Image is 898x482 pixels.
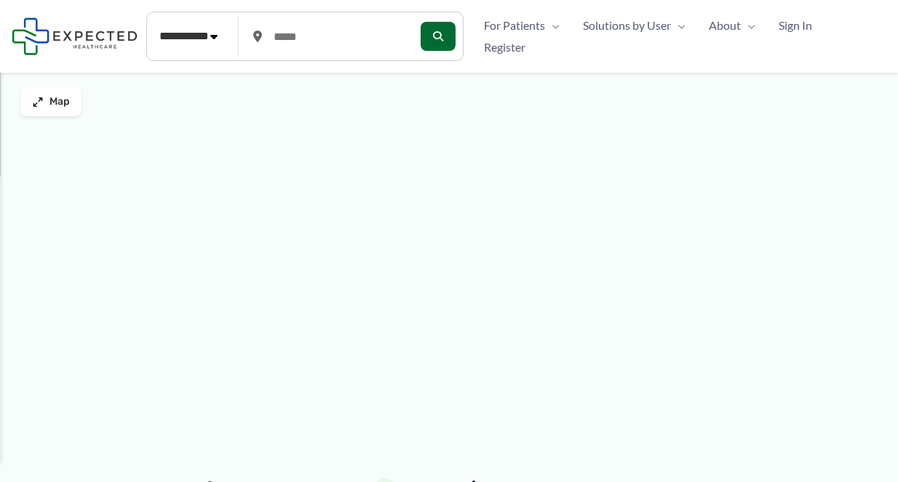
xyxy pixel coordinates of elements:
span: Menu Toggle [545,15,560,36]
span: About [709,15,741,36]
a: Solutions by UserMenu Toggle [571,15,697,36]
a: For PatientsMenu Toggle [472,15,571,36]
span: Solutions by User [583,15,671,36]
button: Map [20,87,82,116]
a: Sign In [767,15,824,36]
span: Menu Toggle [741,15,755,36]
img: Maximize [32,96,44,108]
span: For Patients [484,15,545,36]
span: Map [49,96,70,108]
span: Register [484,36,525,58]
span: Menu Toggle [671,15,686,36]
a: Register [472,36,537,58]
a: AboutMenu Toggle [697,15,767,36]
img: Expected Healthcare Logo - side, dark font, small [12,17,138,55]
span: Sign In [779,15,812,36]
